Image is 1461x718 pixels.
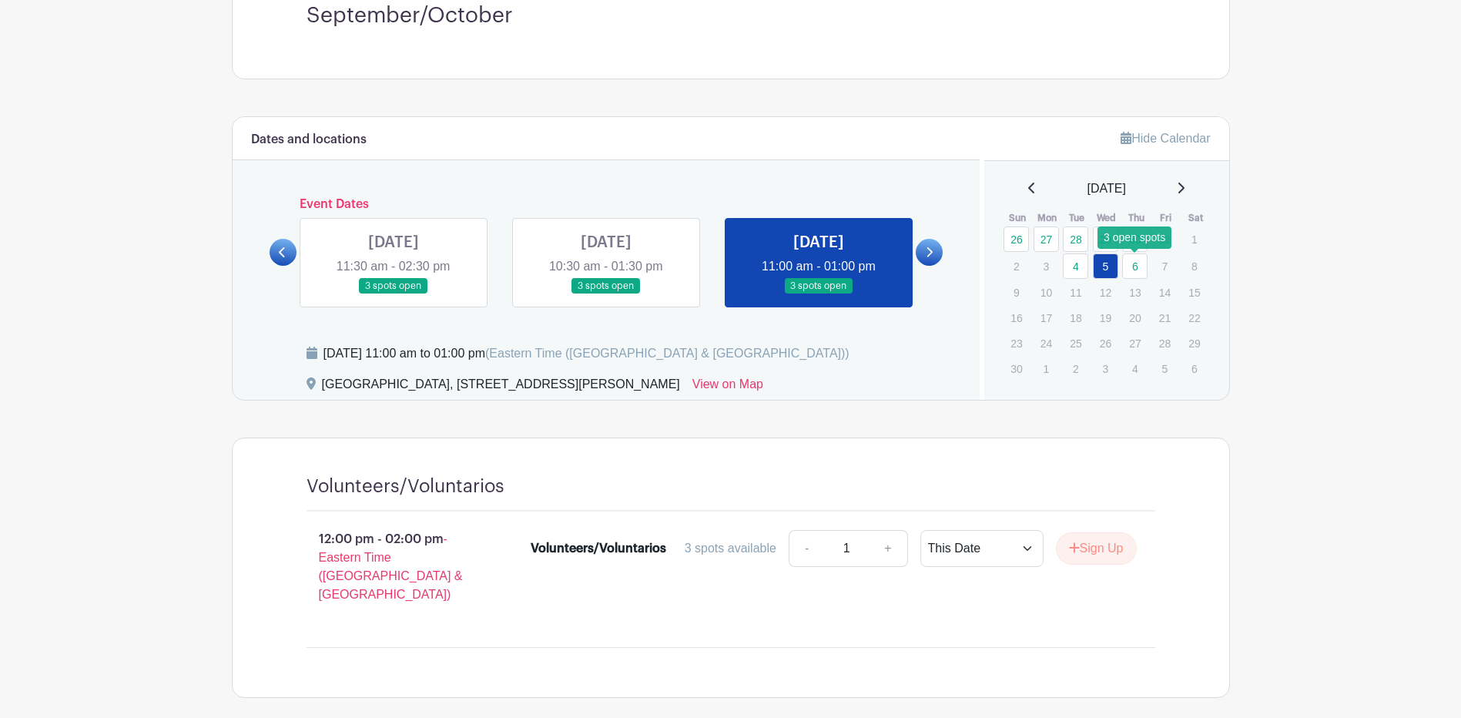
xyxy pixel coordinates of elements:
p: 18 [1063,306,1088,330]
th: Wed [1092,210,1122,226]
p: 1 [1034,357,1059,381]
p: 9 [1004,280,1029,304]
p: 19 [1093,306,1118,330]
a: 27 [1034,226,1059,252]
th: Fri [1151,210,1181,226]
a: 29 [1093,226,1118,252]
a: + [869,530,907,567]
th: Sat [1181,210,1211,226]
a: Hide Calendar [1121,132,1210,145]
p: 11 [1063,280,1088,304]
a: 28 [1063,226,1088,252]
div: [DATE] 11:00 am to 01:00 pm [323,344,849,363]
th: Mon [1033,210,1063,226]
span: - Eastern Time ([GEOGRAPHIC_DATA] & [GEOGRAPHIC_DATA]) [319,532,463,601]
p: 25 [1063,331,1088,355]
p: 20 [1122,306,1148,330]
div: [GEOGRAPHIC_DATA], [STREET_ADDRESS][PERSON_NAME] [322,375,680,400]
div: Volunteers/Voluntarios [531,539,666,558]
p: 6 [1181,357,1207,381]
p: 3 [1034,254,1059,278]
h6: Event Dates [297,197,916,212]
p: 10 [1034,280,1059,304]
p: 29 [1181,331,1207,355]
p: 15 [1181,280,1207,304]
a: View on Map [692,375,763,400]
p: 22 [1181,306,1207,330]
p: 1 [1181,227,1207,251]
div: 3 open spots [1097,226,1171,249]
div: 3 spots available [685,539,776,558]
p: 12 [1093,280,1118,304]
span: (Eastern Time ([GEOGRAPHIC_DATA] & [GEOGRAPHIC_DATA])) [485,347,849,360]
a: 26 [1004,226,1029,252]
p: 26 [1093,331,1118,355]
h4: Volunteers/Voluntarios [307,475,504,498]
th: Tue [1062,210,1092,226]
span: [DATE] [1087,179,1126,198]
button: Sign Up [1056,532,1137,565]
h3: September/October [307,3,1155,29]
p: 8 [1181,254,1207,278]
p: 21 [1152,306,1178,330]
p: 27 [1122,331,1148,355]
p: 13 [1122,280,1148,304]
p: 7 [1152,254,1178,278]
a: 6 [1122,253,1148,279]
p: 4 [1122,357,1148,381]
p: 3 [1093,357,1118,381]
a: 4 [1063,253,1088,279]
h6: Dates and locations [251,133,367,147]
p: 2 [1063,357,1088,381]
a: - [789,530,824,567]
th: Sun [1003,210,1033,226]
a: 5 [1093,253,1118,279]
p: 14 [1152,280,1178,304]
p: 23 [1004,331,1029,355]
p: 2 [1004,254,1029,278]
p: 30 [1004,357,1029,381]
p: 16 [1004,306,1029,330]
p: 17 [1034,306,1059,330]
p: 5 [1152,357,1178,381]
p: 12:00 pm - 02:00 pm [282,524,507,610]
p: 28 [1152,331,1178,355]
th: Thu [1121,210,1151,226]
p: 24 [1034,331,1059,355]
